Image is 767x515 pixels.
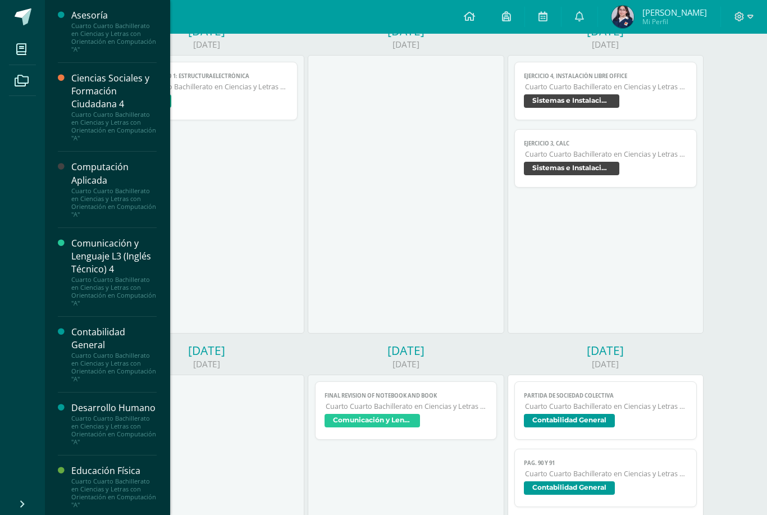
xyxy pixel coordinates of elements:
span: Mi Perfil [642,17,707,26]
span: Sistemas e Instalación de Software [524,94,619,108]
div: Cuarto Cuarto Bachillerato en Ciencias y Letras con Orientación en Computación "A" [71,187,157,218]
div: Computación Aplicada [71,161,157,186]
a: AsesoríaCuarto Cuarto Bachillerato en Ciencias y Letras con Orientación en Computación "A" [71,9,157,53]
a: Partida de sociedad colectivaCuarto Cuarto Bachillerato en Ciencias y Letras con Orientación en C... [514,381,697,440]
span: [PERSON_NAME] [642,7,707,18]
div: [DATE] [308,358,504,370]
div: [DATE] [108,358,304,370]
div: Contabilidad General [71,326,157,352]
span: Ejercicio 4, Instalación Libre Office [524,72,687,80]
div: [DATE] [508,39,704,51]
span: Cuarto Cuarto Bachillerato en Ciencias y Letras con Orientación en Computación [126,82,288,92]
span: Ejercicio 3, calc [524,140,687,147]
div: [DATE] [308,343,504,358]
div: Ciencias Sociales y Formación Ciudadana 4 [71,72,157,111]
span: Contabilidad General [524,414,615,427]
div: Cuarto Cuarto Bachillerato en Ciencias y Letras con Orientación en Computación "A" [71,477,157,509]
a: Ejercicio 3, calcCuarto Cuarto Bachillerato en Ciencias y Letras con Orientación en ComputaciónSi... [514,129,697,188]
span: Hoja de trabajo 1: Estructuraelectrónica [125,72,288,80]
a: pag. 90 y 91Cuarto Cuarto Bachillerato en Ciencias y Letras con Orientación en ComputaciónContabi... [514,449,697,507]
img: 734212baef880f767601fcf4dda516aa.png [611,6,634,28]
div: [DATE] [508,358,704,370]
span: Sistemas e Instalación de Software [524,162,619,175]
span: Cuarto Cuarto Bachillerato en Ciencias y Letras con Orientación en Computación [326,402,488,411]
span: Comunicación y Lenguaje L3 (Inglés Técnico) 4 [325,414,420,427]
span: Cuarto Cuarto Bachillerato en Ciencias y Letras con Orientación en Computación [525,82,687,92]
div: Cuarto Cuarto Bachillerato en Ciencias y Letras con Orientación en Computación "A" [71,111,157,142]
a: Educación FísicaCuarto Cuarto Bachillerato en Ciencias y Letras con Orientación en Computación "A" [71,464,157,509]
a: Contabilidad GeneralCuarto Cuarto Bachillerato en Ciencias y Letras con Orientación en Computació... [71,326,157,383]
span: Partida de sociedad colectiva [524,392,687,399]
a: Hoja de trabajo 1: EstructuraelectrónicaCuarto Cuarto Bachillerato en Ciencias y Letras con Orien... [115,62,298,120]
a: Desarrollo HumanoCuarto Cuarto Bachillerato en Ciencias y Letras con Orientación en Computación "A" [71,402,157,446]
div: [DATE] [508,343,704,358]
div: Cuarto Cuarto Bachillerato en Ciencias y Letras con Orientación en Computación "A" [71,22,157,53]
span: Cuarto Cuarto Bachillerato en Ciencias y Letras con Orientación en Computación [525,469,687,478]
div: [DATE] [308,39,504,51]
div: Cuarto Cuarto Bachillerato en Ciencias y Letras con Orientación en Computación "A" [71,352,157,383]
div: [DATE] [108,39,304,51]
div: Comunicación y Lenguaje L3 (Inglés Técnico) 4 [71,237,157,276]
span: Final revision of notebook and book [325,392,488,399]
span: Cuarto Cuarto Bachillerato en Ciencias y Letras con Orientación en Computación [525,149,687,159]
a: Comunicación y Lenguaje L3 (Inglés Técnico) 4Cuarto Cuarto Bachillerato en Ciencias y Letras con ... [71,237,157,307]
a: Final revision of notebook and bookCuarto Cuarto Bachillerato en Ciencias y Letras con Orientació... [315,381,497,440]
div: Cuarto Cuarto Bachillerato en Ciencias y Letras con Orientación en Computación "A" [71,414,157,446]
a: Computación AplicadaCuarto Cuarto Bachillerato en Ciencias y Letras con Orientación en Computació... [71,161,157,218]
span: Contabilidad General [524,481,615,495]
div: Desarrollo Humano [71,402,157,414]
div: Asesoría [71,9,157,22]
div: Cuarto Cuarto Bachillerato en Ciencias y Letras con Orientación en Computación "A" [71,276,157,307]
a: Ejercicio 4, Instalación Libre OfficeCuarto Cuarto Bachillerato en Ciencias y Letras con Orientac... [514,62,697,120]
span: Cuarto Cuarto Bachillerato en Ciencias y Letras con Orientación en Computación [525,402,687,411]
div: [DATE] [108,343,304,358]
span: pag. 90 y 91 [524,459,687,467]
div: Educación Física [71,464,157,477]
a: Ciencias Sociales y Formación Ciudadana 4Cuarto Cuarto Bachillerato en Ciencias y Letras con Orie... [71,72,157,142]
